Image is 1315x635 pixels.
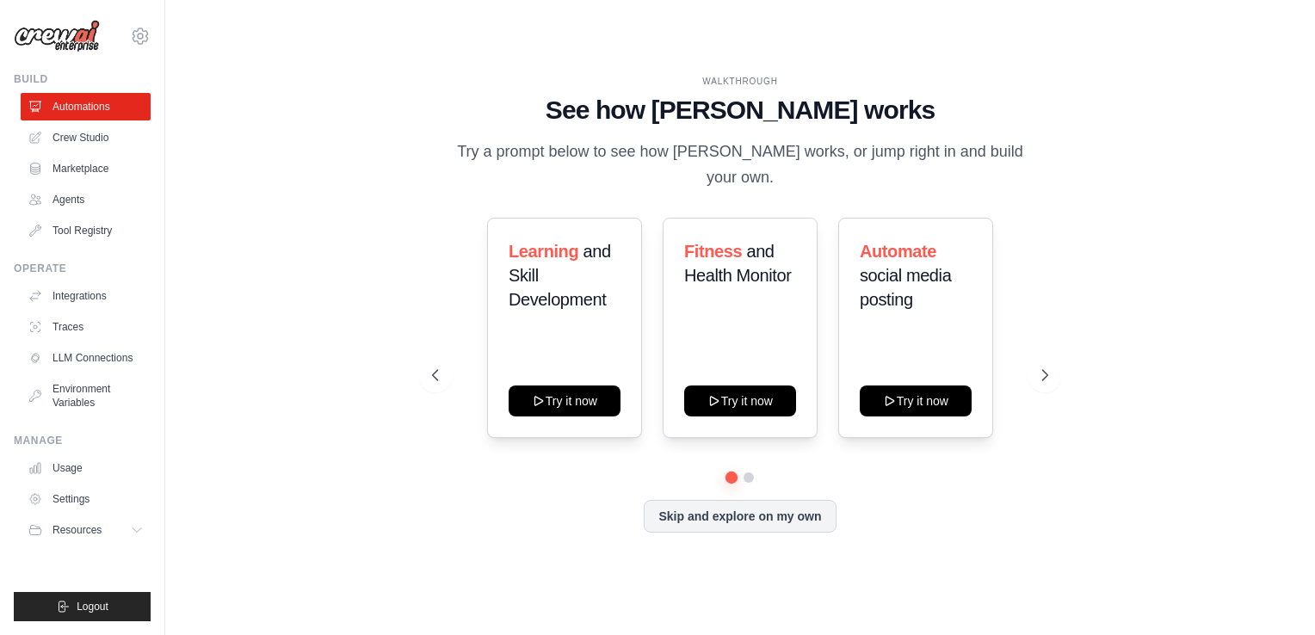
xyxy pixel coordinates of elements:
span: Learning [509,242,578,261]
a: Integrations [21,282,151,310]
button: Try it now [684,385,796,416]
a: Marketplace [21,155,151,182]
div: WALKTHROUGH [432,75,1047,88]
a: Usage [21,454,151,482]
a: LLM Connections [21,344,151,372]
span: and Skill Development [509,242,611,309]
a: Crew Studio [21,124,151,151]
span: social media posting [860,266,951,309]
a: Automations [21,93,151,120]
button: Try it now [509,385,620,416]
div: Build [14,72,151,86]
a: Traces [21,313,151,341]
a: Environment Variables [21,375,151,416]
span: Resources [52,523,102,537]
a: Tool Registry [21,217,151,244]
a: Agents [21,186,151,213]
span: Automate [860,242,936,261]
span: Fitness [684,242,742,261]
button: Skip and explore on my own [644,500,836,533]
div: Manage [14,434,151,447]
p: Try a prompt below to see how [PERSON_NAME] works, or jump right in and build your own. [451,139,1029,190]
button: Resources [21,516,151,544]
button: Logout [14,592,151,621]
h1: See how [PERSON_NAME] works [432,95,1047,126]
span: and Health Monitor [684,242,791,285]
img: Logo [14,20,100,52]
iframe: Chat Widget [1229,552,1315,635]
a: Settings [21,485,151,513]
span: Logout [77,600,108,613]
div: Operate [14,262,151,275]
button: Try it now [860,385,972,416]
